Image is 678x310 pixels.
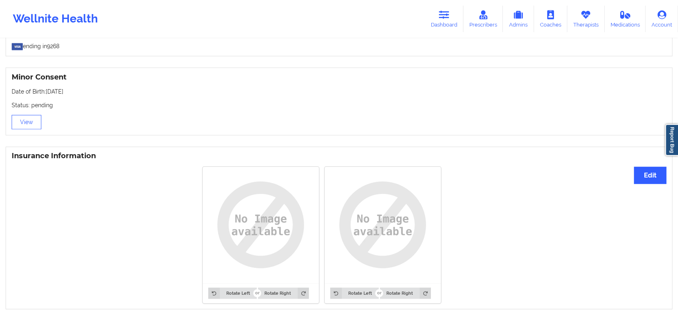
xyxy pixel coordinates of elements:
p: ending in 9268 [12,39,666,50]
a: Report Bug [665,124,678,156]
button: Edit [634,167,666,184]
img: uy8AAAAYdEVYdFRodW1iOjpJbWFnZTo6SGVpZ2h0ADUxMo+NU4EAAAAXdEVYdFRodW1iOjpJbWFnZTo6V2lkdGgANTEyHHwD3... [208,172,313,277]
h3: Minor Consent [12,73,666,82]
img: uy8AAAAYdEVYdFRodW1iOjpJbWFnZTo6SGVpZ2h0ADUxMo+NU4EAAAAXdEVYdFRodW1iOjpJbWFnZTo6V2lkdGgANTEyHHwD3... [330,172,435,277]
a: Medications [605,6,646,32]
button: Rotate Left [330,288,378,299]
h3: Insurance Information [12,151,666,161]
a: Dashboard [425,6,463,32]
a: Therapists [567,6,605,32]
p: Date of Birth: [DATE] [12,88,666,96]
button: Rotate Right [258,288,309,299]
button: Rotate Left [208,288,256,299]
button: View [12,115,41,129]
a: Coaches [534,6,567,32]
a: Admins [503,6,534,32]
p: Status: pending [12,101,666,109]
button: Rotate Right [380,288,431,299]
a: Prescribers [463,6,503,32]
a: Account [646,6,678,32]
